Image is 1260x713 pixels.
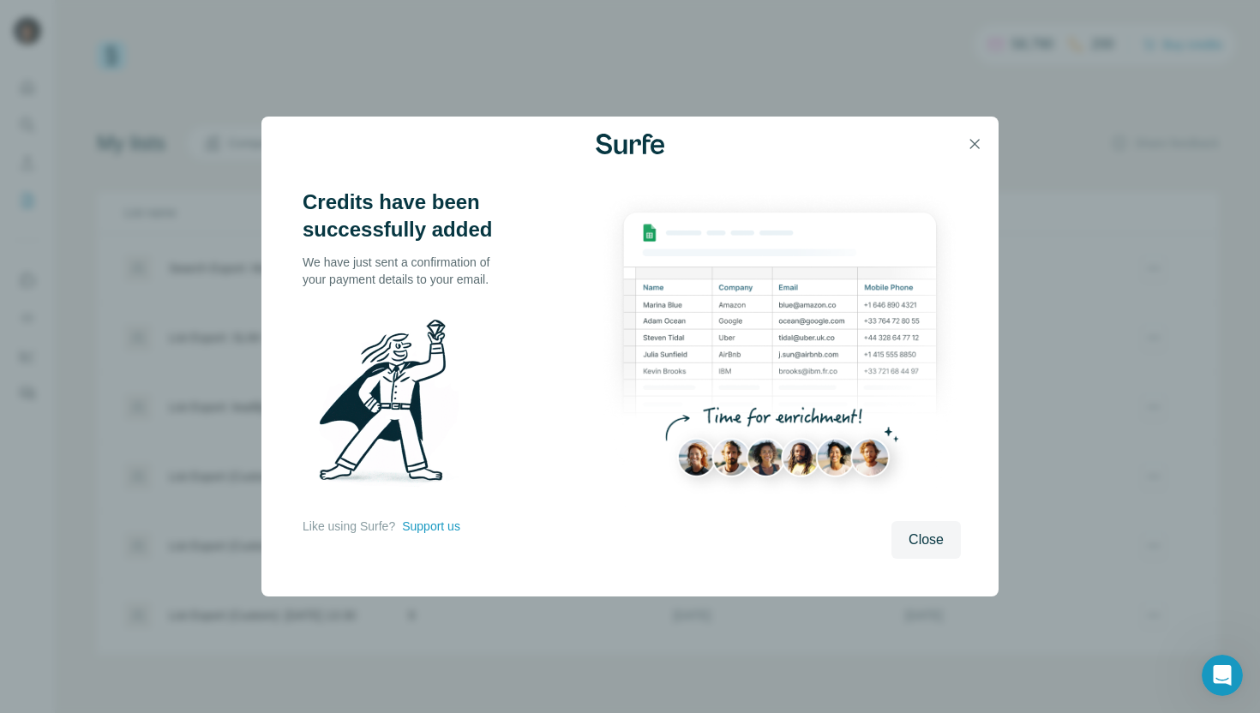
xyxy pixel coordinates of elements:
[909,530,944,550] span: Close
[303,254,508,288] p: We have just sent a confirmation of your payment details to your email.
[1202,655,1243,696] iframe: Intercom live chat
[303,189,508,243] h3: Credits have been successfully added
[303,309,481,500] img: Surfe Illustration - Man holding diamond
[596,134,664,154] img: Surfe Logo
[891,521,961,559] button: Close
[599,189,961,510] img: Enrichment Hub - Sheet Preview
[303,518,395,535] p: Like using Surfe?
[402,518,460,535] button: Support us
